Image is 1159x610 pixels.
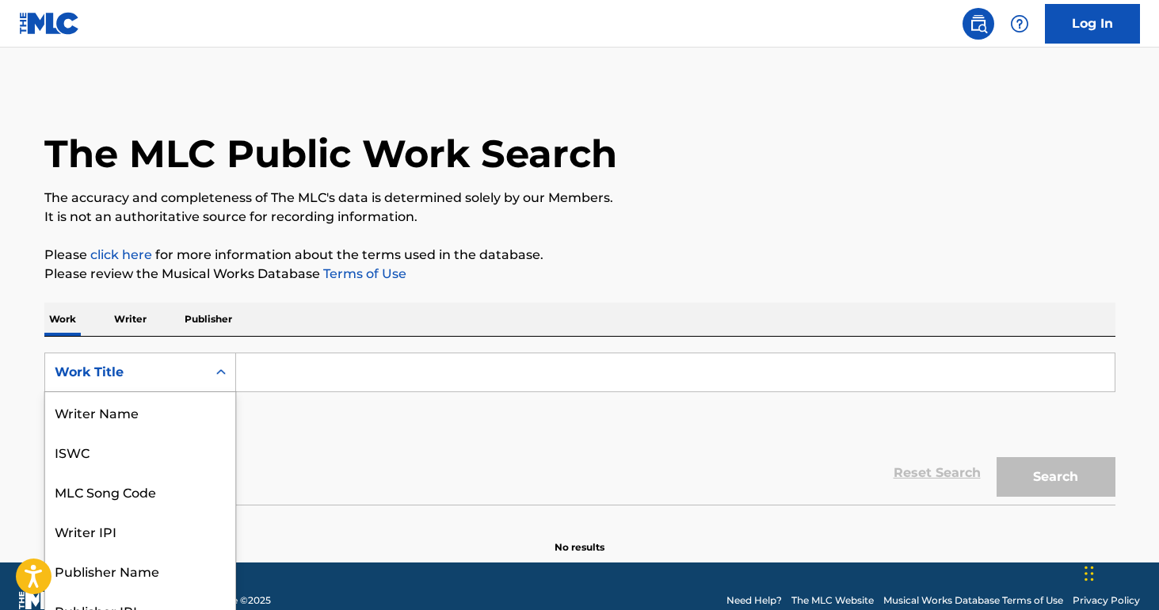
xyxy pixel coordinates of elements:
[1073,593,1140,608] a: Privacy Policy
[45,511,235,551] div: Writer IPI
[726,593,782,608] a: Need Help?
[45,392,235,432] div: Writer Name
[320,266,406,281] a: Terms of Use
[44,130,617,177] h1: The MLC Public Work Search
[963,8,994,40] a: Public Search
[45,432,235,471] div: ISWC
[55,363,197,382] div: Work Title
[44,303,81,336] p: Work
[44,353,1115,505] form: Search Form
[1080,534,1159,610] iframe: Chat Widget
[1085,550,1094,597] div: Drag
[1004,8,1035,40] div: Help
[969,14,988,33] img: search
[555,521,604,555] p: No results
[109,303,151,336] p: Writer
[19,591,68,610] img: logo
[19,12,80,35] img: MLC Logo
[1010,14,1029,33] img: help
[45,471,235,511] div: MLC Song Code
[791,593,874,608] a: The MLC Website
[44,265,1115,284] p: Please review the Musical Works Database
[45,551,235,590] div: Publisher Name
[883,593,1063,608] a: Musical Works Database Terms of Use
[1045,4,1140,44] a: Log In
[90,247,152,262] a: click here
[180,303,237,336] p: Publisher
[44,246,1115,265] p: Please for more information about the terms used in the database.
[44,189,1115,208] p: The accuracy and completeness of The MLC's data is determined solely by our Members.
[44,208,1115,227] p: It is not an authoritative source for recording information.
